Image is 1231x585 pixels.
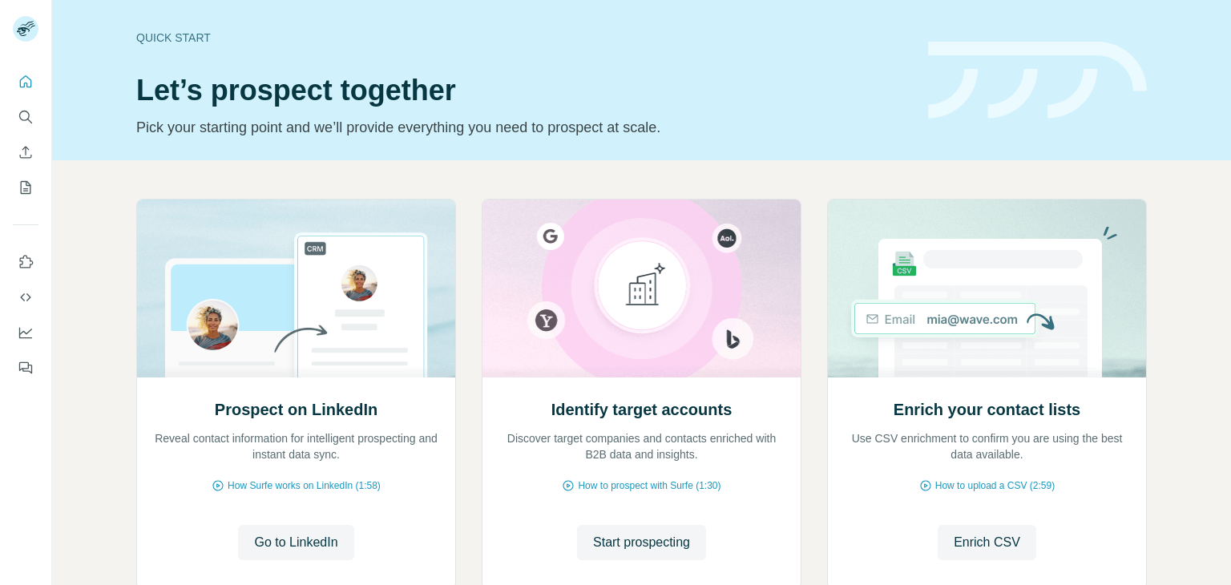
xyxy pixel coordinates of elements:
[13,103,38,131] button: Search
[13,173,38,202] button: My lists
[228,478,381,493] span: How Surfe works on LinkedIn (1:58)
[844,430,1130,462] p: Use CSV enrichment to confirm you are using the best data available.
[13,318,38,347] button: Dashboard
[136,116,909,139] p: Pick your starting point and we’ll provide everything you need to prospect at scale.
[482,200,801,377] img: Identify target accounts
[13,248,38,276] button: Use Surfe on LinkedIn
[935,478,1055,493] span: How to upload a CSV (2:59)
[578,478,720,493] span: How to prospect with Surfe (1:30)
[13,138,38,167] button: Enrich CSV
[593,533,690,552] span: Start prospecting
[215,398,377,421] h2: Prospect on LinkedIn
[13,283,38,312] button: Use Surfe API
[136,30,909,46] div: Quick start
[498,430,785,462] p: Discover target companies and contacts enriched with B2B data and insights.
[136,75,909,107] h1: Let’s prospect together
[254,533,337,552] span: Go to LinkedIn
[577,525,706,560] button: Start prospecting
[551,398,733,421] h2: Identify target accounts
[238,525,353,560] button: Go to LinkedIn
[938,525,1036,560] button: Enrich CSV
[13,67,38,96] button: Quick start
[827,200,1147,377] img: Enrich your contact lists
[136,200,456,377] img: Prospect on LinkedIn
[894,398,1080,421] h2: Enrich your contact lists
[13,353,38,382] button: Feedback
[928,42,1147,119] img: banner
[954,533,1020,552] span: Enrich CSV
[153,430,439,462] p: Reveal contact information for intelligent prospecting and instant data sync.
